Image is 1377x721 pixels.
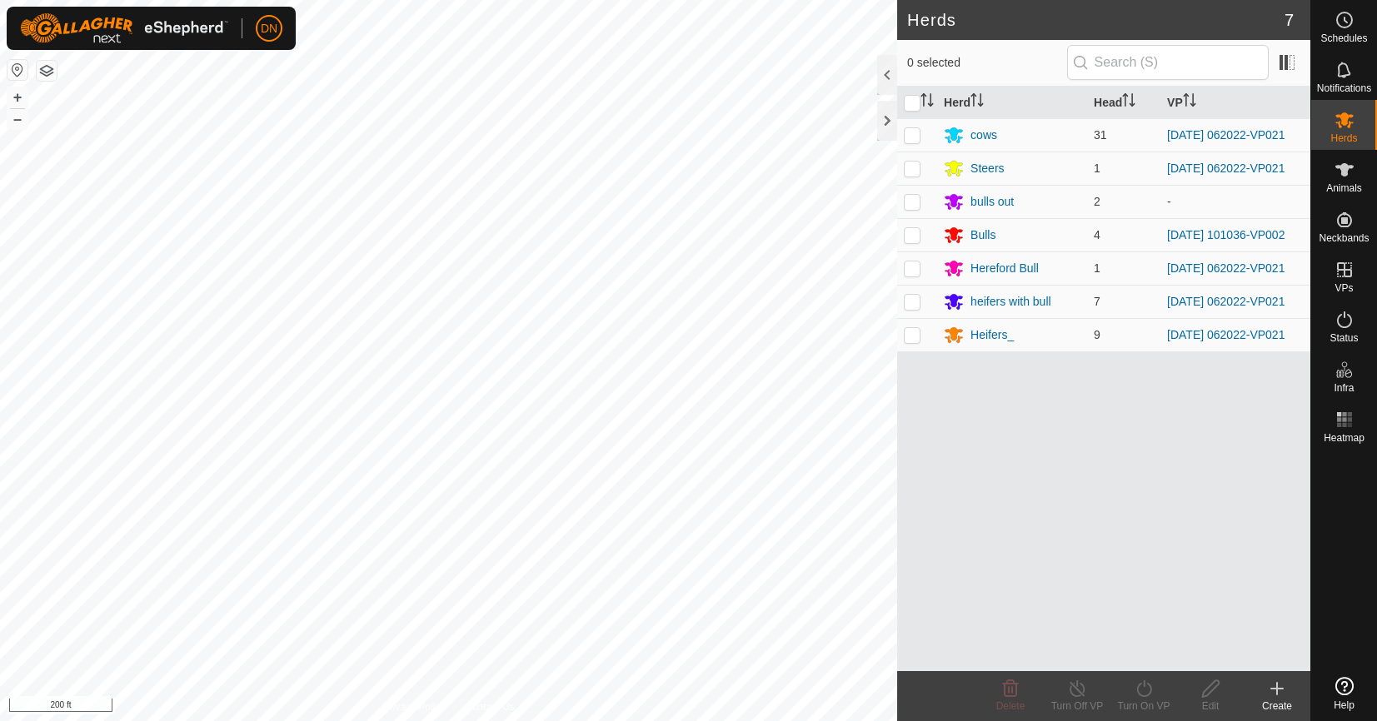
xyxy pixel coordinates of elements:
[1326,183,1362,193] span: Animals
[1094,261,1100,275] span: 1
[1319,233,1369,243] span: Neckbands
[1330,333,1358,343] span: Status
[1094,228,1100,241] span: 4
[970,293,1051,311] div: heifers with bull
[20,13,228,43] img: Gallagher Logo
[261,20,277,37] span: DN
[937,87,1087,119] th: Herd
[1330,133,1357,143] span: Herds
[7,60,27,80] button: Reset Map
[1094,162,1100,175] span: 1
[1183,96,1196,109] p-sorticon: Activate to sort
[1044,699,1110,714] div: Turn Off VP
[1094,195,1100,208] span: 2
[907,54,1067,72] span: 0 selected
[1177,699,1244,714] div: Edit
[970,326,1014,344] div: Heifers_
[1094,328,1100,341] span: 9
[1087,87,1160,119] th: Head
[1122,96,1135,109] p-sorticon: Activate to sort
[970,160,1004,177] div: Steers
[1167,228,1285,241] a: [DATE] 101036-VP002
[383,699,446,714] a: Privacy Policy
[1317,83,1371,93] span: Notifications
[1311,670,1377,717] a: Help
[1160,87,1310,119] th: VP
[1110,699,1177,714] div: Turn On VP
[1167,261,1285,275] a: [DATE] 062022-VP021
[7,109,27,129] button: –
[1067,45,1269,80] input: Search (S)
[970,260,1039,277] div: Hereford Bull
[465,699,514,714] a: Contact Us
[970,193,1014,211] div: bulls out
[1324,433,1365,443] span: Heatmap
[1167,295,1285,308] a: [DATE] 062022-VP021
[1334,700,1355,710] span: Help
[1094,295,1100,308] span: 7
[1094,128,1107,142] span: 31
[1285,7,1294,32] span: 7
[970,127,997,144] div: cows
[37,61,57,81] button: Map Layers
[970,226,995,244] div: Bulls
[920,96,934,109] p-sorticon: Activate to sort
[970,96,984,109] p-sorticon: Activate to sort
[1167,328,1285,341] a: [DATE] 062022-VP021
[1244,699,1310,714] div: Create
[1160,185,1310,218] td: -
[1335,283,1353,293] span: VPs
[1167,162,1285,175] a: [DATE] 062022-VP021
[1320,33,1367,43] span: Schedules
[907,10,1285,30] h2: Herds
[1167,128,1285,142] a: [DATE] 062022-VP021
[7,87,27,107] button: +
[1334,383,1354,393] span: Infra
[996,700,1025,712] span: Delete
